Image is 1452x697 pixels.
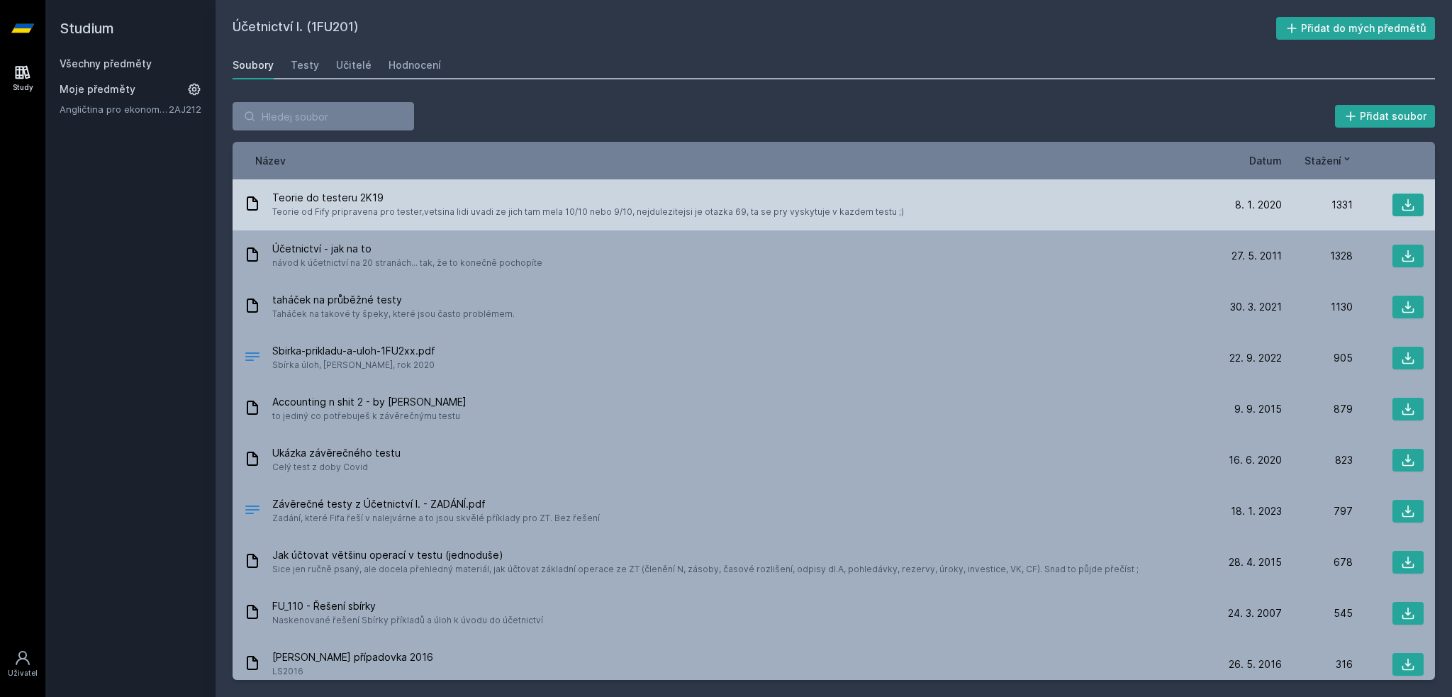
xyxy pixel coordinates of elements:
span: 16. 6. 2020 [1229,453,1282,467]
span: 18. 1. 2023 [1231,504,1282,518]
button: Datum [1249,153,1282,168]
div: 1331 [1282,198,1353,212]
div: Učitelé [336,58,372,72]
div: Study [13,82,33,93]
div: 1130 [1282,300,1353,314]
span: Sice jen ručně psaný, ale docela přehledný materiál, jak účtovat základní operace ze ZT (členění ... [272,562,1139,576]
div: PDF [244,348,261,369]
span: Účetnictví - jak na to [272,242,542,256]
span: Jak účtovat většinu operací v testu (jednoduše) [272,548,1139,562]
span: 22. 9. 2022 [1229,351,1282,365]
span: Závěrečné testy z Účetnictví I. - ZADÁNÍ.pdf [272,497,600,511]
span: Teorie od Fify pripravena pro tester,vetsina lidi uvadi ze jich tam mela 10/10 nebo 9/10, nejdule... [272,205,904,219]
button: Přidat soubor [1335,105,1436,128]
span: LS2016 [272,664,433,679]
span: taháček na průběžné testy [272,293,515,307]
div: 316 [1282,657,1353,671]
span: FU_110 - Řešení sbírky [272,599,543,613]
div: 1328 [1282,249,1353,263]
span: Teorie do testeru 2K19 [272,191,904,205]
span: 9. 9. 2015 [1234,402,1282,416]
span: 8. 1. 2020 [1235,198,1282,212]
a: Testy [291,51,319,79]
a: Study [3,57,43,100]
span: Sbírka úloh, [PERSON_NAME], rok 2020 [272,358,435,372]
input: Hledej soubor [233,102,414,130]
span: to jediný co potřebuješ k závěrečnýmu testu [272,409,467,423]
span: 27. 5. 2011 [1232,249,1282,263]
span: 30. 3. 2021 [1230,300,1282,314]
a: Soubory [233,51,274,79]
span: Moje předměty [60,82,135,96]
span: 26. 5. 2016 [1229,657,1282,671]
span: Ukázka závěrečného testu [272,446,401,460]
div: Uživatel [8,668,38,679]
span: Taháček na takové ty špeky, které jsou často problémem. [272,307,515,321]
span: Sbirka-prikladu-a-uloh-1FU2xx.pdf [272,344,435,358]
div: Testy [291,58,319,72]
a: 2AJ212 [169,104,201,115]
a: Hodnocení [389,51,441,79]
h2: Účetnictví I. (1FU201) [233,17,1276,40]
div: PDF [244,501,261,522]
a: Angličtina pro ekonomická studia 2 (B2/C1) [60,102,169,116]
span: [PERSON_NAME] případovka 2016 [272,650,433,664]
button: Stažení [1305,153,1353,168]
div: 905 [1282,351,1353,365]
span: Stažení [1305,153,1341,168]
span: 28. 4. 2015 [1229,555,1282,569]
span: Zadání, které Fifa řeší v nalejvárne a to jsou skvělé příklady pro ZT. Bez řešení [272,511,600,525]
a: Všechny předměty [60,57,152,69]
div: Soubory [233,58,274,72]
div: 879 [1282,402,1353,416]
div: 545 [1282,606,1353,620]
div: 823 [1282,453,1353,467]
span: Naskenované řešení Sbírky příkladů a úloh k úvodu do účetnictví [272,613,543,628]
a: Uživatel [3,642,43,686]
div: 678 [1282,555,1353,569]
a: Učitelé [336,51,372,79]
div: 797 [1282,504,1353,518]
span: návod k účetnictví na 20 stranách... tak, že to konečně pochopíte [272,256,542,270]
button: Název [255,153,286,168]
span: 24. 3. 2007 [1228,606,1282,620]
span: Accounting n shit 2 - by [PERSON_NAME] [272,395,467,409]
button: Přidat do mých předmětů [1276,17,1436,40]
span: Celý test z doby Covid [272,460,401,474]
div: Hodnocení [389,58,441,72]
